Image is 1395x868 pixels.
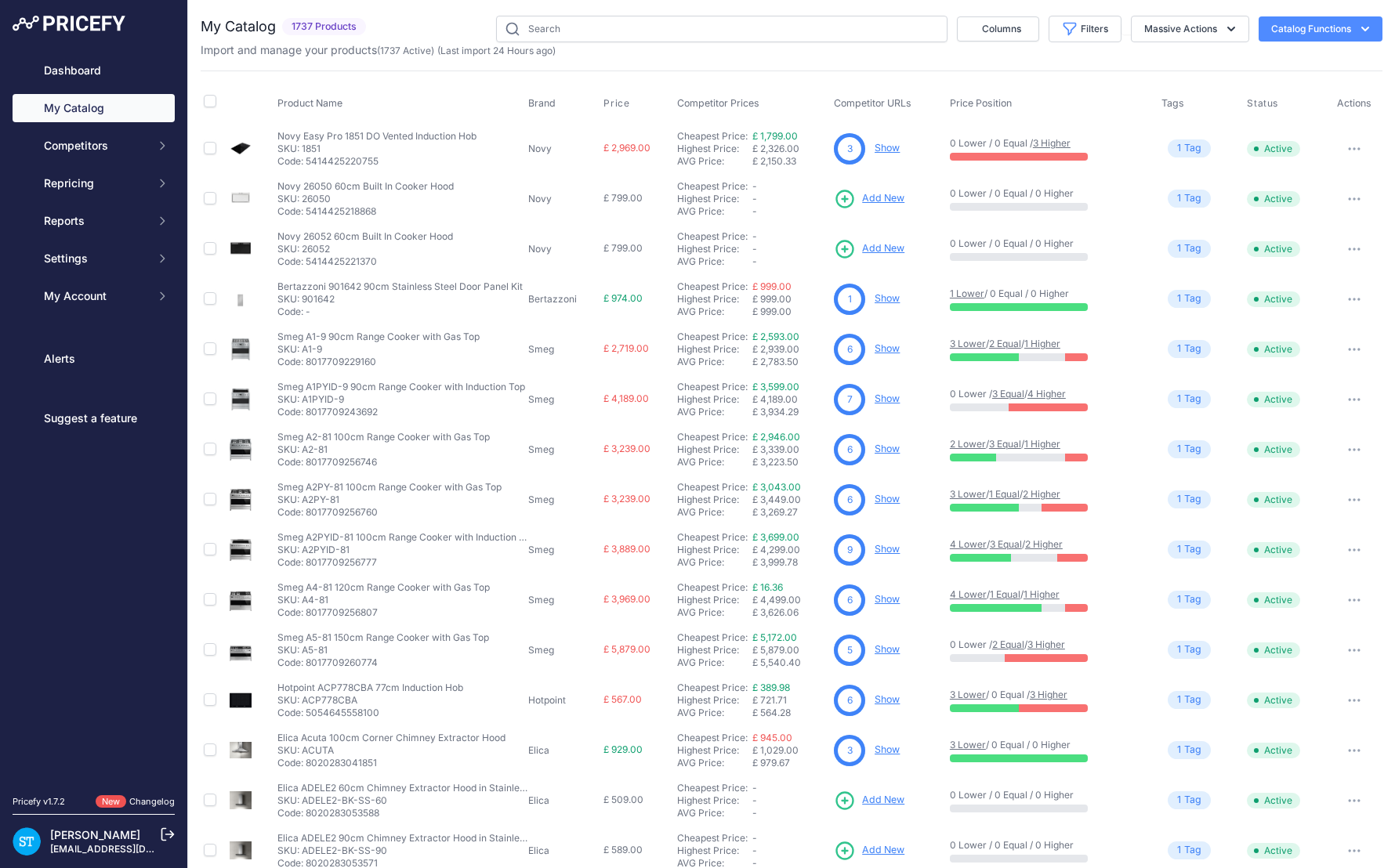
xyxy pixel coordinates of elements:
p: Bertazzoni 901642 90cm Stainless Steel Door Panel Kit [277,280,523,293]
a: 3 Lower [950,739,986,750]
span: Competitor Prices [677,97,759,109]
div: Highest Price: [677,243,752,255]
a: [EMAIL_ADDRESS][DOMAIN_NAME] [50,843,214,855]
span: £ 3,969.00 [603,593,650,605]
a: Cheapest Price: [677,631,748,643]
div: Highest Price: [677,644,752,656]
a: 2 Higher [1025,538,1063,550]
p: Smeg A2-81 100cm Range Cooker with Gas Top [277,431,490,443]
span: Reports [44,213,147,229]
div: Highest Price: [677,544,752,556]
a: Alerts [13,345,175,373]
p: / / [950,538,1146,551]
div: Highest Price: [677,193,752,205]
p: Code: 8017709256760 [277,506,502,519]
span: Add New [862,241,904,256]
p: Smeg [528,544,598,556]
span: £ 5,879.00 [603,643,650,655]
a: 1 Higher [1024,338,1060,349]
p: Smeg [528,644,598,656]
p: Code: 8017709229160 [277,356,480,368]
div: AVG Price: [677,255,752,268]
span: Active [1247,141,1300,157]
a: Cheapest Price: [677,832,748,844]
span: Price [603,97,629,110]
p: / 0 Equal / 0 Higher [950,739,1146,751]
div: Highest Price: [677,694,752,707]
button: Columns [957,16,1039,42]
a: Show [875,543,900,555]
a: £ 389.98 [752,682,790,693]
span: - [752,193,757,204]
span: 5 [847,643,853,657]
span: £ 3,239.00 [603,443,650,454]
span: 6 [847,693,853,707]
a: [PERSON_NAME] [50,828,140,841]
div: £ 564.28 [752,707,828,719]
a: 1 Higher [1024,438,1060,450]
p: Code: 8017709256746 [277,456,490,468]
span: £ 2,326.00 [752,143,799,154]
div: Highest Price: [677,443,752,456]
div: Highest Price: [677,343,752,356]
span: 6 [847,443,853,457]
a: £ 945.00 [752,732,792,743]
span: 6 [847,493,853,507]
span: 6 [847,593,853,607]
div: £ 3,269.27 [752,506,828,519]
span: Brand [528,97,556,109]
p: Smeg A2PYID-81 100cm Range Cooker with Induction Top [277,531,528,544]
span: 1 [1177,241,1181,256]
span: Active [1247,492,1300,508]
span: 1737 Products [282,18,366,36]
p: Code: 8017709243692 [277,406,525,418]
span: Competitor URLs [834,97,911,109]
p: SKU: A2-81 [277,443,490,456]
p: Code: 8017709256777 [277,556,528,569]
span: 1 [1177,693,1181,707]
span: 1 [1177,291,1181,306]
span: Tag [1168,791,1211,809]
div: £ 3,223.50 [752,456,828,468]
button: Status [1247,97,1281,110]
span: Tag [1168,691,1211,709]
span: Active [1247,392,1300,407]
button: Repricing [13,169,175,197]
p: SKU: A2PYID-81 [277,544,528,556]
p: Smeg A2PY-81 100cm Range Cooker with Gas Top [277,481,502,494]
span: Tag [1168,190,1211,208]
div: AVG Price: [677,205,752,218]
button: Competitors [13,132,175,160]
div: AVG Price: [677,656,752,669]
span: Tag [1168,541,1211,559]
p: / / [950,338,1146,350]
span: Active [1247,291,1300,307]
p: Code: 5414425218868 [277,205,454,218]
span: Active [1247,191,1300,207]
p: Novy [528,193,598,205]
a: Cheapest Price: [677,180,748,192]
div: Highest Price: [677,293,752,306]
span: 7 [847,392,853,407]
a: Show [875,493,900,505]
div: £ 3,626.06 [752,606,828,619]
span: £ 929.00 [603,743,643,755]
p: SKU: ACP778CBA [277,694,463,707]
a: Add New [834,188,904,210]
a: £ 3,699.00 [752,531,799,543]
p: 0 Lower / / [950,638,1146,651]
span: Tag [1168,390,1211,408]
span: Tag [1168,340,1211,358]
span: 1 [1177,642,1181,657]
p: Smeg [528,594,598,606]
a: Dashboard [13,56,175,85]
p: Smeg [528,393,598,406]
span: - [752,180,757,192]
a: Cheapest Price: [677,381,748,392]
p: Elica ADELE2 60cm Chimney Extractor Hood in Stainless Steel [277,782,528,794]
span: £ 3,889.00 [603,543,650,555]
div: £ 3,999.78 [752,556,828,569]
a: Show [875,743,900,755]
a: Cheapest Price: [677,481,748,493]
a: 1 Higher [1024,588,1060,600]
